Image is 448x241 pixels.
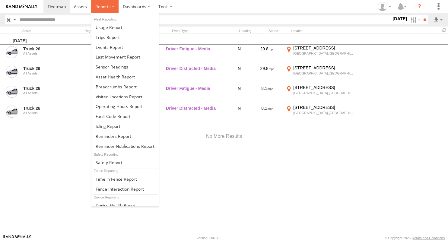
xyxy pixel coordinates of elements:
label: Click to View Event Location [285,85,354,103]
span: Refresh [441,27,448,33]
div: 8.1 [252,85,282,103]
div: [GEOGRAPHIC_DATA],[GEOGRAPHIC_DATA] [293,71,353,75]
div: 29.8 [252,45,282,64]
label: [DATE] [391,15,408,22]
a: Device Health Report [91,200,159,210]
div: © Copyright 2025 - [385,236,445,240]
a: Visited Locations Report [91,92,159,102]
a: Last Movement Report [91,52,159,62]
label: Click to View Event Location [285,65,354,84]
label: Click to View Event Location [285,45,354,64]
div: All Assets [23,91,67,95]
div: N [229,65,250,84]
div: 8.1 [252,105,282,123]
div: [STREET_ADDRESS] [293,65,353,71]
div: All Assets [23,111,67,115]
label: Driver Fatigue - Media [166,85,226,103]
div: [STREET_ADDRESS] [293,85,353,90]
div: [GEOGRAPHIC_DATA],[GEOGRAPHIC_DATA] [293,91,353,95]
div: [STREET_ADDRESS] [293,45,353,51]
div: [STREET_ADDRESS] [293,105,353,110]
label: Driver Distracted - Media [166,105,226,123]
a: Trips Report [91,32,159,42]
a: Asset Operating Hours Report [91,101,159,111]
a: Terms and Conditions [413,236,445,240]
a: Truck 26 [23,106,67,111]
a: Usage Report [91,22,159,32]
a: Asset Health Report [91,72,159,82]
a: Reminders Report [91,131,159,141]
div: 29.8 [252,65,282,84]
div: Samantha Graf [376,2,393,11]
a: Visit our Website [3,235,31,241]
a: Time in Fences Report [91,174,159,184]
div: Version: 306.00 [196,236,219,240]
label: Click to View Event Location [285,105,354,123]
label: Export results as... [433,15,443,24]
label: Search Filter Options [408,15,421,24]
a: Truck 26 [23,66,67,71]
div: N [229,105,250,123]
a: Fence Interaction Report [91,184,159,194]
i: ? [415,2,424,11]
img: rand-logo.svg [6,5,37,9]
a: Sensor Readings [91,62,159,72]
label: Search Query [13,15,17,24]
div: All Assets [23,71,67,75]
div: [GEOGRAPHIC_DATA],[GEOGRAPHIC_DATA] [293,51,353,55]
a: Fault Code Report [91,111,159,121]
label: Driver Distracted - Media [166,65,226,84]
div: N [229,85,250,103]
a: Truck 26 [23,86,67,91]
div: N [229,45,250,64]
a: Breadcrumbs Report [91,82,159,92]
a: Truck 26 [23,46,67,52]
div: All Assets [23,52,67,55]
a: Service Reminder Notifications Report [91,141,159,151]
a: Idling Report [91,121,159,131]
a: Safety Report [91,157,159,167]
label: Driver Fatigue - Media [166,45,226,64]
div: [GEOGRAPHIC_DATA],[GEOGRAPHIC_DATA] [293,111,353,115]
a: Full Events Report [91,42,159,52]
